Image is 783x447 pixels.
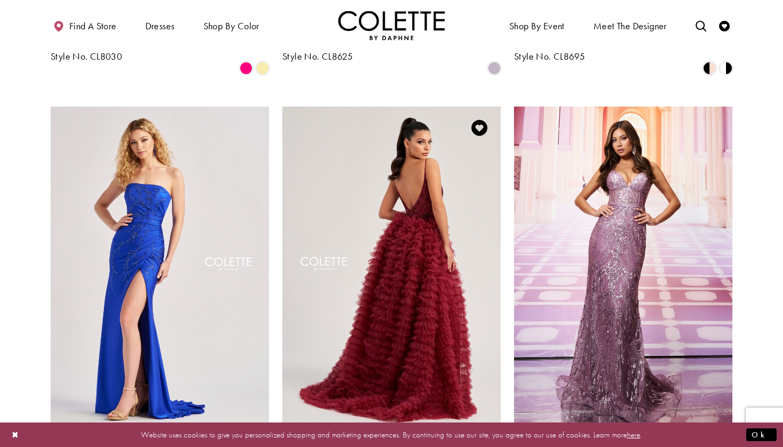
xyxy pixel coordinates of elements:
[51,39,195,62] div: Colette by Daphne Style No. CL8030
[488,62,501,75] i: Heather
[51,107,269,424] a: Visit Colette by Daphne Style No. CL8500 Page
[338,11,445,40] img: Colette by Daphne
[282,50,353,62] span: Style No. CL8625
[720,62,732,75] i: Black/White
[51,11,119,40] a: Find a store
[256,62,269,75] i: Sunshine
[51,50,122,62] span: Style No. CL8030
[514,107,732,424] a: Visit Colette by Daphne Style No. CL8630 Page
[77,427,706,442] p: Website uses cookies to give you personalized shopping and marketing experiences. By continuing t...
[145,21,175,31] span: Dresses
[693,11,709,40] a: Toggle search
[69,21,117,31] span: Find a store
[746,428,777,441] button: Submit Dialog
[593,21,667,31] span: Meet the designer
[514,39,658,62] div: Colette by Daphne Style No. CL8695
[201,11,262,40] span: Shop by color
[507,11,567,40] span: Shop By Event
[716,11,732,40] a: Check Wishlist
[203,21,259,31] span: Shop by color
[509,21,565,31] span: Shop By Event
[591,11,670,40] a: Meet the designer
[338,11,445,40] a: Visit Home Page
[282,39,427,62] div: Colette by Daphne Style No. CL8625
[627,429,640,440] a: here
[143,11,177,40] span: Dresses
[703,62,716,75] i: Black/Blush
[6,425,25,444] button: Close Dialog
[514,50,585,62] span: Style No. CL8695
[468,117,491,139] a: Add to Wishlist
[240,62,252,75] i: Hot Pink
[282,107,501,424] a: Visit Colette by Daphne Style No. CL8330 Page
